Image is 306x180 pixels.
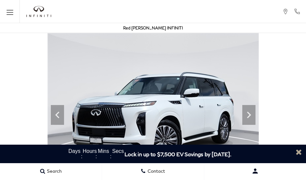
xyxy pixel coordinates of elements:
[26,6,51,17] a: infiniti
[95,154,97,159] span: :
[123,25,183,30] a: Red [PERSON_NAME] INFINITI
[83,149,95,154] span: Hours
[124,151,231,157] span: Lock in up to $7,500 EV Savings by [DATE].
[26,6,51,17] img: INFINITI
[81,154,83,159] span: :
[45,168,62,174] span: Search
[112,149,124,154] span: Secs
[204,163,306,179] button: user-profile-menu
[97,149,110,154] span: Mins
[295,148,303,156] a: Close
[146,168,165,174] span: Contact
[110,154,112,159] span: :
[68,149,81,154] span: Days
